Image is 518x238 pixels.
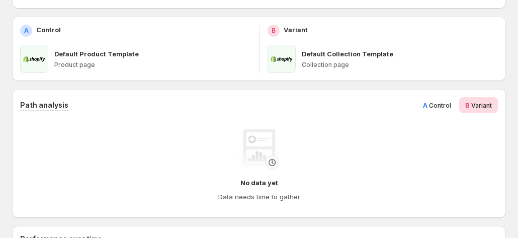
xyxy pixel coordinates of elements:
[20,45,48,73] img: Default Product Template
[218,192,300,202] h4: Data needs time to gather
[465,101,470,109] span: B
[268,45,296,73] img: Default Collection Template
[272,27,276,35] h2: B
[239,129,279,170] img: No data yet
[54,49,139,59] p: Default Product Template
[20,100,68,110] h3: Path analysis
[471,102,492,109] span: Variant
[36,25,61,35] p: Control
[429,102,451,109] span: Control
[24,27,29,35] h2: A
[302,61,498,69] p: Collection page
[284,25,308,35] p: Variant
[423,101,427,109] span: A
[240,178,278,188] h4: No data yet
[54,61,251,69] p: Product page
[302,49,393,59] p: Default Collection Template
